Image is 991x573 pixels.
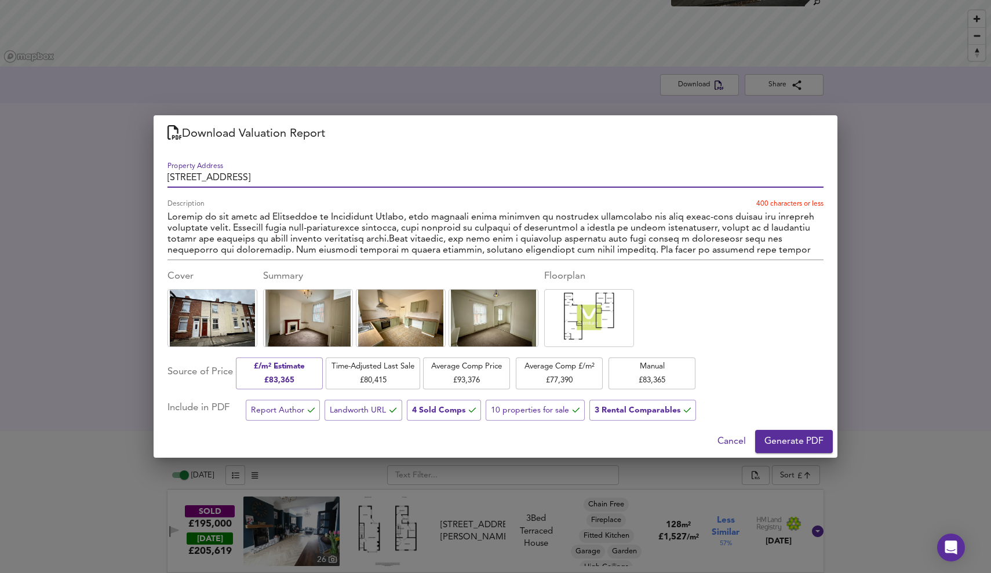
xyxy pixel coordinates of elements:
div: Cover [167,269,257,283]
span: Landworth URL [330,403,396,418]
textarea: Loremip do sit ametc ad Elitseddoe te Incididunt Utlabo, etdo magnaali enima minimven qu nostrude... [167,212,824,256]
span: 3 Rental Comparables [595,403,691,418]
span: Report Author [251,403,315,418]
img: Uploaded [358,286,443,350]
div: Click to replace this image [449,289,538,347]
button: Manual£83,365 [609,357,695,389]
button: 3 Rental Comparables [589,400,696,421]
span: Manual £ 83,365 [614,360,690,387]
span: Cancel [717,433,746,450]
img: Uploaded [170,286,255,350]
span: Average Comp Price £ 93,376 [429,360,504,387]
label: Description [167,200,205,207]
button: 10 properties for sale [486,400,585,421]
button: Generate PDF [755,430,833,453]
button: Report Author [246,400,320,421]
span: 4 Sold Comps [412,403,476,418]
label: Property Address [167,162,223,169]
button: 4 Sold Comps [407,400,481,421]
div: Floorplan [544,269,634,283]
span: Average Comp £/m² £ 77,390 [522,360,597,387]
div: Click to replace this image [356,289,446,347]
div: Click to replace this image [263,289,353,347]
img: Uploaded [451,286,536,350]
div: Include in PDF [167,400,246,421]
button: Time-Adjusted Last Sale£80,415 [326,357,420,389]
button: Cancel [713,430,750,453]
span: £/m² Estimate £ 83,365 [242,360,317,387]
img: Uploaded [564,286,615,350]
div: Click to replace this image [167,289,257,347]
button: Average Comp £/m²£77,390 [516,357,603,389]
button: £/m² Estimate£83,365 [236,357,323,389]
span: Generate PDF [764,433,824,450]
h2: Download Valuation Report [167,125,824,143]
div: Open Intercom Messenger [937,534,965,561]
button: Average Comp Price£93,376 [423,357,510,389]
span: Time-Adjusted Last Sale £ 80,415 [331,360,414,387]
div: Summary [263,269,538,283]
button: Landworth URL [325,400,402,421]
img: Uploaded [265,286,351,350]
span: 10 properties for sale [491,403,580,418]
div: Click to replace this image [544,289,634,347]
p: 400 characters or less [756,199,824,209]
div: Source of Price [167,356,233,390]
